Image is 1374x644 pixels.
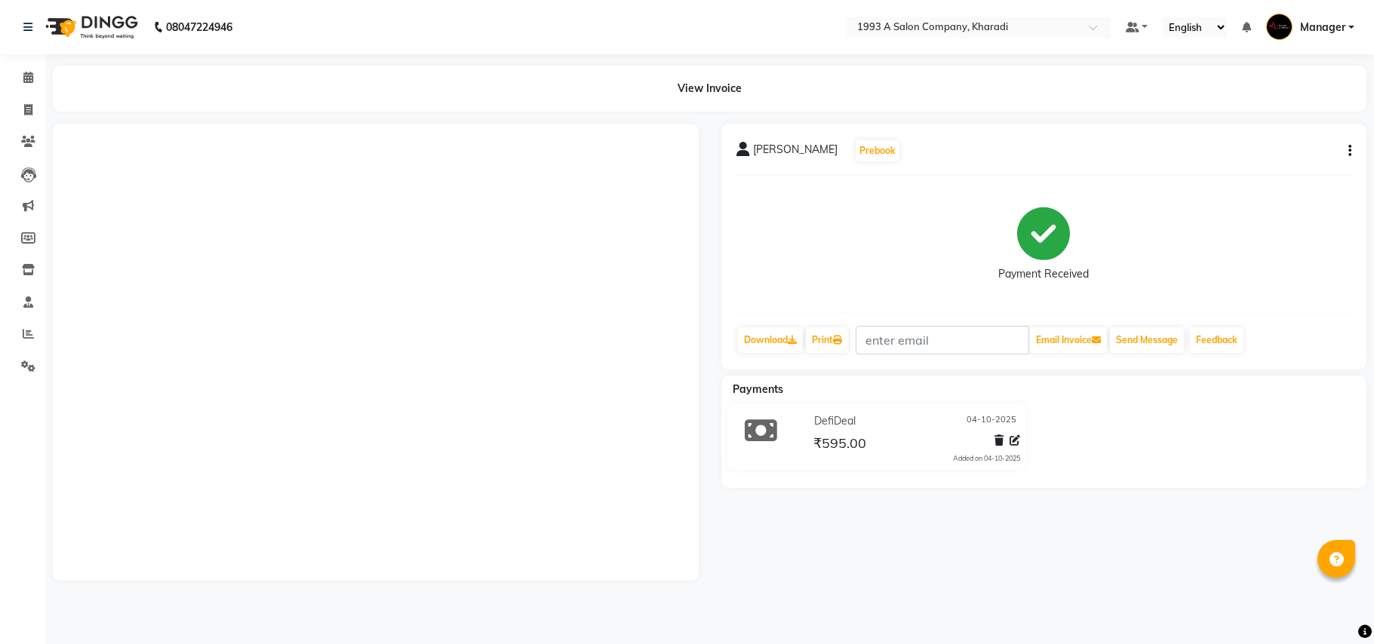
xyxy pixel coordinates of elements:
[733,382,783,396] span: Payments
[953,453,1020,464] div: Added on 04-10-2025
[166,6,232,48] b: 08047224946
[806,327,848,353] a: Print
[813,434,866,455] span: ₹595.00
[1266,14,1293,40] img: Manager
[1190,327,1243,353] a: Feedback
[1030,327,1107,353] button: Email Invoice
[738,327,803,353] a: Download
[1311,584,1359,629] iframe: chat widget
[38,6,142,48] img: logo
[1300,20,1345,35] span: Manager
[998,266,1089,282] div: Payment Received
[967,413,1016,429] span: 04-10-2025
[814,413,856,429] span: DefiDeal
[753,142,838,163] span: [PERSON_NAME]
[856,140,899,161] button: Prebook
[53,66,1366,112] div: View Invoice
[856,326,1029,354] input: enter email
[1110,327,1184,353] button: Send Message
